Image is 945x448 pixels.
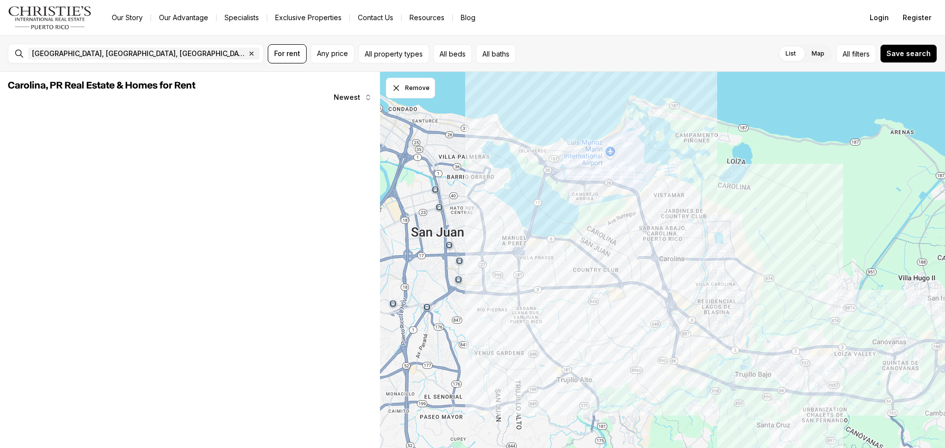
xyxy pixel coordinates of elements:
[274,50,300,58] span: For rent
[852,49,870,59] span: filters
[328,88,378,107] button: Newest
[804,45,832,62] label: Map
[880,44,937,63] button: Save search
[267,11,349,25] a: Exclusive Properties
[453,11,483,25] a: Blog
[836,44,876,63] button: Allfilters
[8,81,195,90] span: Carolina, PR Real Estate & Homes for Rent
[350,11,401,25] button: Contact Us
[151,11,216,25] a: Our Advantage
[433,44,472,63] button: All beds
[217,11,267,25] a: Specialists
[843,49,850,59] span: All
[897,8,937,28] button: Register
[402,11,452,25] a: Resources
[778,45,804,62] label: List
[317,50,348,58] span: Any price
[268,44,307,63] button: For rent
[864,8,895,28] button: Login
[32,50,246,58] span: [GEOGRAPHIC_DATA], [GEOGRAPHIC_DATA], [GEOGRAPHIC_DATA]
[358,44,429,63] button: All property types
[386,78,435,98] button: Dismiss drawing
[8,6,92,30] img: logo
[886,50,931,58] span: Save search
[104,11,151,25] a: Our Story
[903,14,931,22] span: Register
[334,93,360,101] span: Newest
[311,44,354,63] button: Any price
[870,14,889,22] span: Login
[476,44,516,63] button: All baths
